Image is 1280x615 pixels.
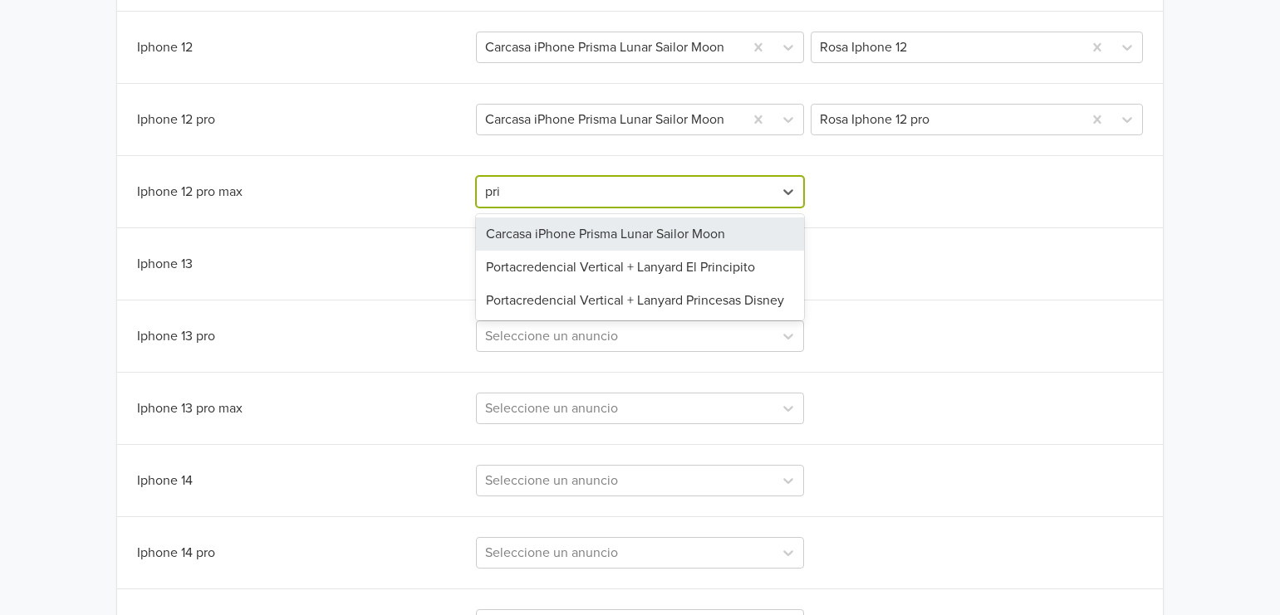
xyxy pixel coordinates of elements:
div: Iphone 13 [137,254,473,274]
div: Portacredencial Vertical + Lanyard Princesas Disney [476,284,805,317]
div: Iphone 12 [137,37,473,57]
div: Iphone 12 pro [137,110,473,129]
div: Carcasa iPhone Prisma Lunar Sailor Moon [476,217,805,251]
div: Portacredencial Vertical + Lanyard El Principito [476,251,805,284]
div: Iphone 14 [137,471,473,491]
div: Iphone 12 pro max [137,182,473,202]
div: Iphone 13 pro max [137,398,473,418]
div: Iphone 13 pro [137,326,473,346]
div: Iphone 14 pro [137,543,473,563]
